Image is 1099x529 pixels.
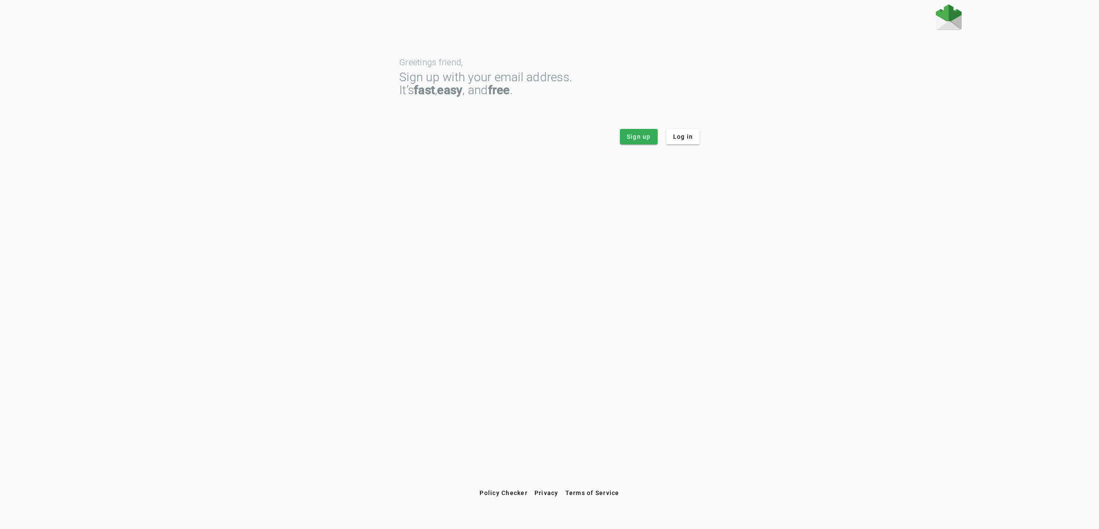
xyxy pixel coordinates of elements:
[936,4,962,30] img: Fraudmarc Logo
[480,489,528,496] span: Policy Checker
[620,129,658,144] button: Sign up
[666,129,700,144] button: Log in
[399,58,700,67] div: Greetings friend,
[673,132,693,141] span: Log in
[562,485,623,501] button: Terms of Service
[627,132,651,141] span: Sign up
[534,489,559,496] span: Privacy
[414,83,435,97] strong: fast
[399,71,700,97] div: Sign up with your email address. It’s , , and .
[488,83,510,97] strong: free
[531,485,562,501] button: Privacy
[476,485,531,501] button: Policy Checker
[437,83,462,97] strong: easy
[565,489,619,496] span: Terms of Service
